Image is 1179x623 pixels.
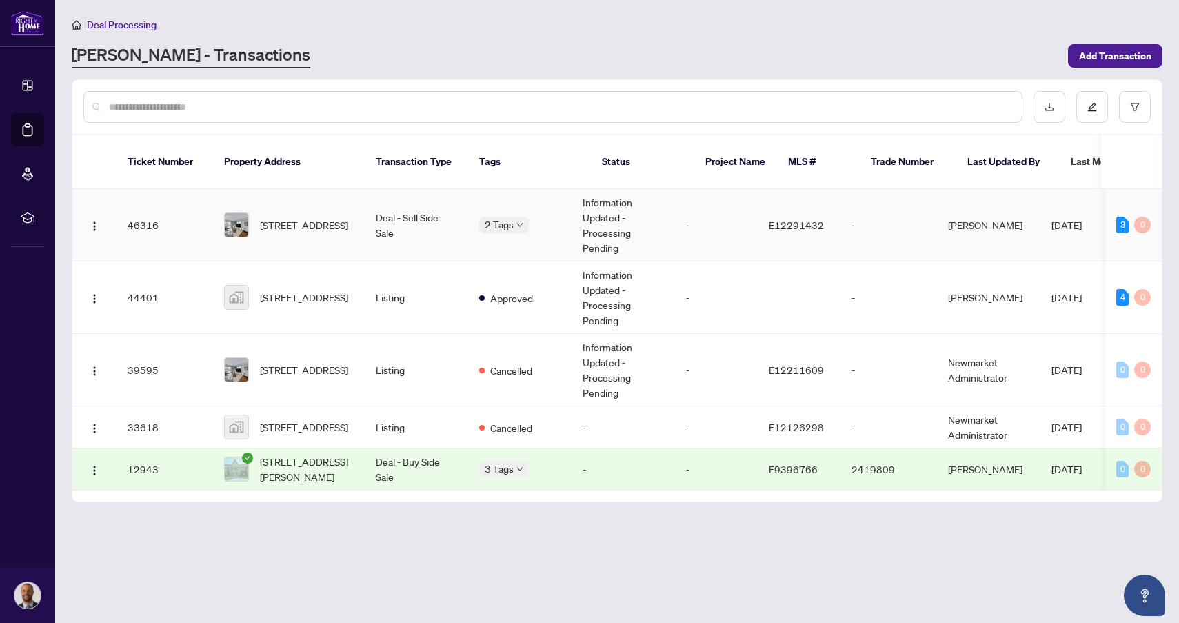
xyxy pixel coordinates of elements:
[1134,362,1151,378] div: 0
[225,457,248,481] img: thumbnail-img
[1116,419,1129,435] div: 0
[1087,102,1097,112] span: edit
[14,582,41,609] img: Profile Icon
[89,221,100,232] img: Logo
[83,286,105,308] button: Logo
[675,406,758,448] td: -
[675,448,758,491] td: -
[572,448,675,491] td: -
[1134,419,1151,435] div: 0
[937,261,1040,334] td: [PERSON_NAME]
[840,406,937,448] td: -
[1116,362,1129,378] div: 0
[365,135,468,189] th: Transaction Type
[87,19,157,31] span: Deal Processing
[225,213,248,237] img: thumbnail-img
[83,458,105,480] button: Logo
[777,135,860,189] th: MLS #
[572,334,675,406] td: Information Updated - Processing Pending
[1045,102,1054,112] span: download
[365,261,468,334] td: Listing
[213,135,365,189] th: Property Address
[840,189,937,261] td: -
[225,286,248,309] img: thumbnail-img
[1119,91,1151,123] button: filter
[840,261,937,334] td: -
[1071,154,1155,169] span: Last Modified Date
[117,406,213,448] td: 33618
[89,465,100,476] img: Logo
[591,135,694,189] th: Status
[117,261,213,334] td: 44401
[956,135,1060,189] th: Last Updated By
[769,364,824,376] span: E12211609
[89,366,100,377] img: Logo
[1130,102,1140,112] span: filter
[225,415,248,439] img: thumbnail-img
[860,135,956,189] th: Trade Number
[365,406,468,448] td: Listing
[1034,91,1065,123] button: download
[83,359,105,381] button: Logo
[83,416,105,438] button: Logo
[117,135,213,189] th: Ticket Number
[117,334,213,406] td: 39595
[260,217,348,233] span: [STREET_ADDRESS]
[83,214,105,236] button: Logo
[1134,461,1151,477] div: 0
[769,463,818,475] span: E9396766
[11,10,44,36] img: logo
[490,363,532,378] span: Cancelled
[1076,91,1108,123] button: edit
[490,420,532,435] span: Cancelled
[572,261,675,334] td: Information Updated - Processing Pending
[365,334,468,406] td: Listing
[117,448,213,491] td: 12943
[72,20,81,30] span: home
[769,219,824,231] span: E12291432
[840,448,937,491] td: 2419809
[1134,289,1151,306] div: 0
[365,189,468,261] td: Deal - Sell Side Sale
[225,358,248,382] img: thumbnail-img
[675,189,758,261] td: -
[1134,217,1151,233] div: 0
[260,362,348,377] span: [STREET_ADDRESS]
[516,466,523,473] span: down
[365,448,468,491] td: Deal - Buy Side Sale
[72,43,310,68] a: [PERSON_NAME] - Transactions
[1079,45,1151,67] span: Add Transaction
[485,461,514,477] span: 3 Tags
[485,217,514,233] span: 2 Tags
[1051,421,1082,433] span: [DATE]
[675,334,758,406] td: -
[260,290,348,305] span: [STREET_ADDRESS]
[490,290,533,306] span: Approved
[840,334,937,406] td: -
[260,454,354,484] span: [STREET_ADDRESS][PERSON_NAME]
[937,406,1040,448] td: Newmarket Administrator
[1116,289,1129,306] div: 4
[937,189,1040,261] td: [PERSON_NAME]
[1068,44,1162,68] button: Add Transaction
[516,221,523,228] span: down
[1051,463,1082,475] span: [DATE]
[1116,217,1129,233] div: 3
[1051,219,1082,231] span: [DATE]
[242,453,253,464] span: check-circle
[89,423,100,434] img: Logo
[1116,461,1129,477] div: 0
[117,189,213,261] td: 46316
[1051,291,1082,304] span: [DATE]
[769,421,824,433] span: E12126298
[937,334,1040,406] td: Newmarket Administrator
[937,448,1040,491] td: [PERSON_NAME]
[468,135,591,189] th: Tags
[1124,575,1165,616] button: Open asap
[89,293,100,304] img: Logo
[1051,364,1082,376] span: [DATE]
[572,189,675,261] td: Information Updated - Processing Pending
[260,419,348,435] span: [STREET_ADDRESS]
[694,135,777,189] th: Project Name
[675,261,758,334] td: -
